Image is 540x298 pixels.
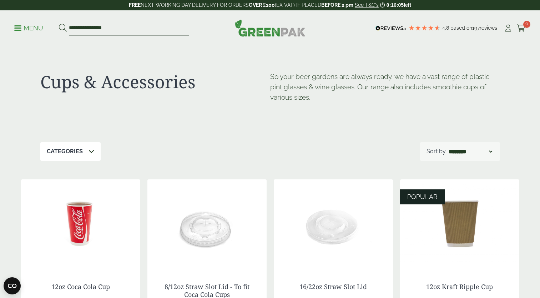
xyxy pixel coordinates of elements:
strong: BEFORE 2 pm [321,2,353,8]
img: 12oz Coca Cola Cup with coke [21,179,140,269]
span: 0:16:05 [387,2,404,8]
h1: Cups & Accessories [40,71,270,92]
img: 12oz straw slot coke cup lid [147,179,267,269]
a: 12oz Coca Cola Cup [51,282,110,291]
p: So your beer gardens are always ready, we have a vast range of plastic pint glasses & wine glasse... [270,71,500,102]
a: 12oz Kraft Ripple Cup [426,282,493,291]
strong: FREE [129,2,141,8]
a: 0 [517,23,526,34]
a: 16/22oz Straw Slot Lid [299,282,367,291]
p: Categories [47,147,83,156]
span: Based on [450,25,472,31]
span: left [404,2,411,8]
a: See T&C's [355,2,379,8]
div: 4.79 Stars [408,25,440,31]
img: REVIEWS.io [375,26,407,31]
img: 16/22oz Straw Slot Coke Cup lid [274,179,393,269]
a: Menu [14,24,43,31]
span: reviews [480,25,497,31]
p: Sort by [427,147,446,156]
strong: OVER £100 [249,2,275,8]
i: Cart [517,25,526,32]
p: Menu [14,24,43,33]
span: 197 [472,25,480,31]
i: My Account [504,25,513,32]
img: 12oz Kraft Ripple Cup-0 [400,179,519,269]
span: 0 [523,21,530,28]
img: GreenPak Supplies [235,19,306,36]
select: Shop order [447,147,494,156]
button: Open CMP widget [4,277,21,294]
span: 4.8 [442,25,450,31]
span: POPULAR [407,193,438,200]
